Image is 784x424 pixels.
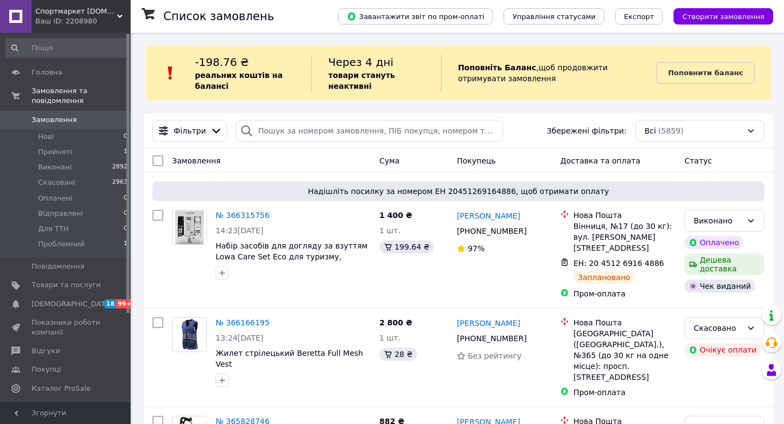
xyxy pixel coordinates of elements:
div: Пром-оплата [573,288,676,299]
span: Каталог ProSale [32,384,90,393]
button: Завантажити звіт по пром-оплаті [338,8,493,25]
img: :exclamation: [162,65,179,81]
span: Статус [684,156,712,165]
b: Поповнити баланс [668,69,743,77]
span: Фільтри [174,125,206,136]
span: Надішліть посилку за номером ЕН 20451269164886, щоб отримати оплату [157,186,760,197]
div: Ваш ID: 2208980 [35,16,131,26]
span: 2963 [112,178,127,187]
span: 18 [103,299,116,308]
b: Поповніть Баланс [458,63,536,72]
a: Створити замовлення [663,11,773,20]
span: [PHONE_NUMBER] [457,227,526,235]
span: Товари та послуги [32,280,101,290]
button: Управління статусами [504,8,604,25]
span: 13:24[DATE] [216,334,264,342]
span: Скасовані [38,178,75,187]
span: 0 [124,224,127,234]
div: 28 ₴ [379,348,417,361]
span: 1 шт. [379,226,401,235]
span: Замовлення [172,156,220,165]
span: Відправлені [38,209,83,219]
span: Замовлення [32,115,77,125]
span: Виконані [38,162,72,172]
h1: Список замовлень [163,10,274,23]
input: Пошук за номером замовлення, ПІБ покупця, номером телефону, Email, номером накладної [236,120,503,142]
div: Нова Пошта [573,210,676,221]
span: 0 [124,209,127,219]
a: № 366315756 [216,211,269,220]
span: Проблемний [38,239,85,249]
div: Пром-оплата [573,387,676,398]
span: Головна [32,68,62,77]
div: Чек виданий [684,280,755,293]
span: 99+ [116,299,134,308]
span: Завантажити звіт по пром-оплаті [347,11,484,21]
span: Через 4 дні [328,56,394,69]
span: [DEMOGRAPHIC_DATA] [32,299,112,309]
div: , щоб продовжити отримувати замовлення [441,54,657,92]
a: Фото товару [172,210,207,245]
span: Для ТТН [38,224,69,234]
a: [PERSON_NAME] [457,318,520,329]
a: [PERSON_NAME] [457,210,520,221]
span: 14:23[DATE] [216,226,264,235]
span: Оплачені [38,193,72,203]
button: Експорт [615,8,663,25]
span: Покупці [32,365,61,374]
span: 0 [124,132,127,142]
span: Без рейтингу [468,352,522,360]
img: Фото товару [176,318,203,352]
span: Прийняті [38,147,72,157]
span: 97% [468,244,485,253]
div: 199.64 ₴ [379,240,434,253]
span: Створити замовлення [682,13,764,21]
span: Нові [38,132,54,142]
div: Нова Пошта [573,317,676,328]
span: Cума [379,156,400,165]
span: 1 [124,147,127,157]
span: Експорт [624,13,654,21]
span: Всі [645,125,656,136]
div: Очікує оплати [684,343,761,356]
div: Вінниця, №17 (до 30 кг): вул. [PERSON_NAME][STREET_ADDRESS] [573,221,676,253]
div: Дешева доставка [684,253,764,275]
span: 2 800 ₴ [379,318,413,327]
span: (5859) [658,126,684,135]
span: Замовлення та повідомлення [32,86,131,106]
div: Оплачено [684,236,743,249]
button: Створити замовлення [673,8,773,25]
span: 1 [124,239,127,249]
div: [GEOGRAPHIC_DATA] ([GEOGRAPHIC_DATA].), №365 (до 30 кг на одне місце): просп. [STREET_ADDRESS] [573,328,676,383]
a: Поповнити баланс [657,62,755,84]
a: Набір засобів для догляду за взуттям Lowa Care Set Eco для туризму, полювання, риболовлі [216,241,367,272]
span: Спортмаркет Skaut.in.ua [35,7,117,16]
div: Виконано [694,215,742,227]
span: -198.76 ₴ [195,56,249,69]
span: Показники роботи компанії [32,318,101,337]
span: 1 шт. [379,334,401,342]
span: 0 [124,193,127,203]
span: Покупець [457,156,495,165]
b: реальних коштів на балансі [195,71,283,90]
a: Фото товару [172,317,207,352]
img: Фото товару [173,210,206,244]
span: 1 400 ₴ [379,211,413,220]
span: 2892 [112,162,127,172]
a: Жилет стрілецький Beretta Full Mesh Vest [216,349,363,368]
a: № 366166195 [216,318,269,327]
div: Скасовано [694,322,742,334]
input: Пошук [5,38,128,58]
span: Відгуки [32,346,60,356]
span: Доставка та оплата [560,156,640,165]
b: товари стануть неактивні [328,71,395,90]
div: Заплановано [573,271,635,284]
span: Управління статусами [512,13,596,21]
span: ЕН: 20 4512 6916 4886 [573,259,664,268]
span: Повідомлення [32,262,84,271]
span: [PHONE_NUMBER] [457,334,526,343]
span: Збережені фільтри: [547,125,626,136]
